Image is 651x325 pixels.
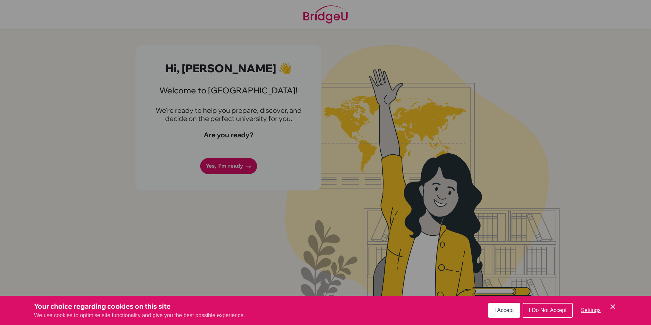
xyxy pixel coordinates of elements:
button: I Accept [488,303,520,318]
button: Settings [575,304,606,317]
button: Save and close [609,303,617,311]
span: I Do Not Accept [529,307,567,313]
button: I Do Not Accept [523,303,573,318]
h3: Your choice regarding cookies on this site [34,301,245,311]
span: I Accept [494,307,514,313]
span: Settings [581,307,601,313]
p: We use cookies to optimise site functionality and give you the best possible experience. [34,311,245,320]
